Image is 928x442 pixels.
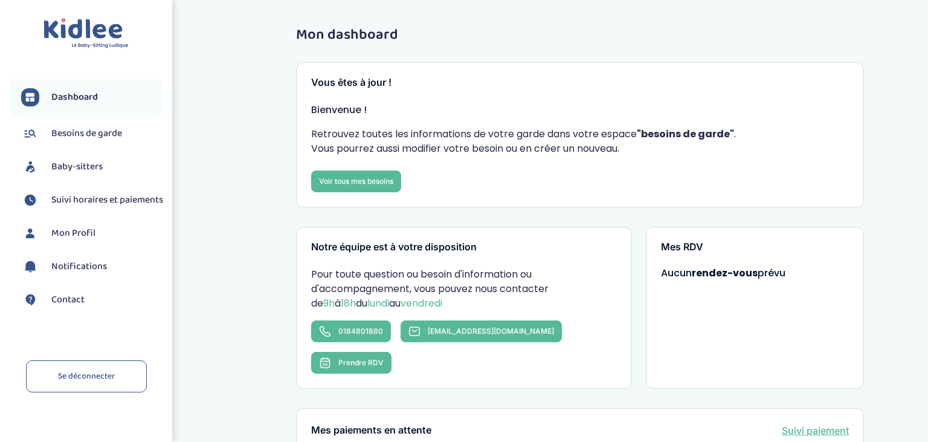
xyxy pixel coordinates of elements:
strong: rendez-vous [692,266,758,280]
img: besoin.svg [21,125,39,143]
img: babysitters.svg [21,158,39,176]
p: Retrouvez toutes les informations de votre garde dans votre espace . Vous pourrez aussi modifier ... [311,127,849,156]
strong: "besoins de garde" [637,127,734,141]
h3: Mes paiements en attente [311,425,431,436]
span: Mon Profil [51,226,95,241]
img: logo.svg [43,18,129,49]
span: 18h [341,296,356,310]
span: Besoins de garde [51,126,122,141]
a: Contact [21,291,163,309]
h3: Notre équipe est à votre disposition [311,242,616,253]
a: Suivi horaires et paiements [21,191,163,209]
span: vendredi [401,296,442,310]
a: Notifications [21,258,163,276]
span: Contact [51,293,85,307]
img: dashboard.svg [21,88,39,106]
span: 9h [323,296,335,310]
span: [EMAIL_ADDRESS][DOMAIN_NAME] [428,327,554,336]
a: Suivi paiement [782,423,849,438]
p: Pour toute question ou besoin d'information ou d'accompagnement, vous pouvez nous contacter de à ... [311,267,616,311]
span: lundi [367,296,389,310]
a: Besoins de garde [21,125,163,143]
a: Se déconnecter [26,360,147,392]
a: [EMAIL_ADDRESS][DOMAIN_NAME] [401,320,562,342]
img: suivihoraire.svg [21,191,39,209]
button: Prendre RDV [311,352,391,374]
a: 0184801880 [311,320,391,342]
img: notification.svg [21,258,39,276]
span: 0184801880 [338,327,383,336]
span: Aucun prévu [661,266,785,280]
p: Bienvenue ! [311,103,849,117]
a: Mon Profil [21,224,163,242]
h3: Mes RDV [661,242,849,253]
a: Baby-sitters [21,158,163,176]
img: profil.svg [21,224,39,242]
h1: Mon dashboard [296,27,864,43]
span: Notifications [51,259,107,274]
img: contact.svg [21,291,39,309]
a: Voir tous mes besoins [311,171,401,192]
span: Prendre RDV [338,358,384,367]
span: Dashboard [51,90,98,105]
span: Baby-sitters [51,160,103,174]
span: Suivi horaires et paiements [51,193,163,207]
h3: Vous êtes à jour ! [311,77,849,88]
a: Dashboard [21,88,163,106]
